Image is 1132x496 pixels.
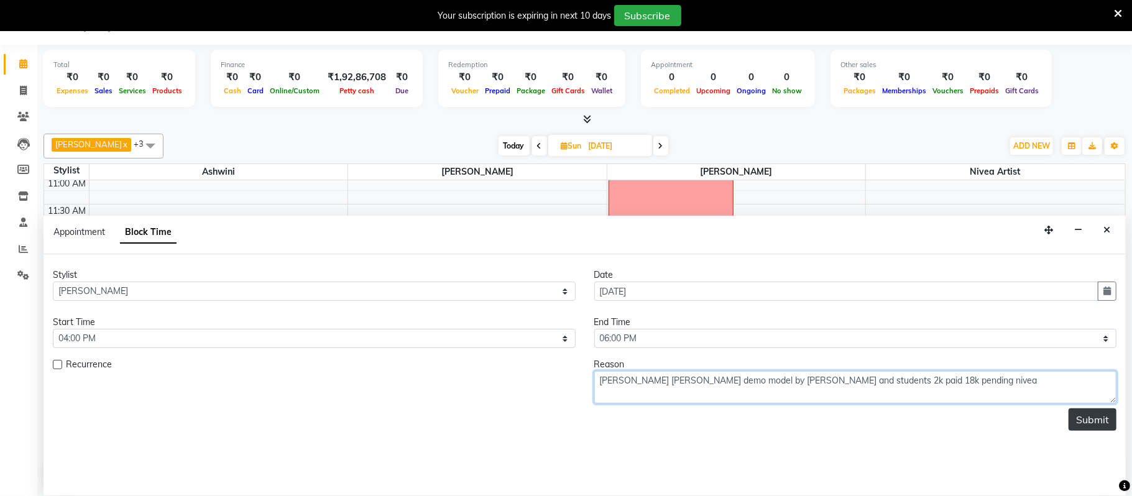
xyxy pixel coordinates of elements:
[548,86,588,95] span: Gift Cards
[840,70,879,85] div: ₹0
[513,70,548,85] div: ₹0
[734,70,769,85] div: 0
[967,86,1002,95] span: Prepaids
[53,86,91,95] span: Expenses
[585,137,647,155] input: 2025-09-07
[1069,408,1116,431] button: Submit
[53,70,91,85] div: ₹0
[336,86,377,95] span: Petty cash
[244,70,267,85] div: ₹0
[221,60,413,70] div: Finance
[594,282,1099,301] input: yyyy-mm-dd
[651,86,693,95] span: Completed
[482,86,513,95] span: Prepaid
[46,204,89,218] div: 11:30 AM
[91,70,116,85] div: ₹0
[594,316,1117,329] div: End Time
[1013,141,1050,150] span: ADD NEW
[1002,70,1042,85] div: ₹0
[1098,221,1116,240] button: Close
[448,70,482,85] div: ₹0
[149,70,185,85] div: ₹0
[53,316,576,329] div: Start Time
[866,164,1125,180] span: Nivea Artist
[438,9,612,22] div: Your subscription is expiring in next 10 days
[116,70,149,85] div: ₹0
[929,86,967,95] span: Vouchers
[55,139,122,149] span: [PERSON_NAME]
[607,164,866,180] span: [PERSON_NAME]
[53,60,185,70] div: Total
[594,358,1117,371] div: Reason
[588,86,615,95] span: Wallet
[46,177,89,190] div: 11:00 AM
[323,70,391,85] div: ₹1,92,86,708
[66,358,112,374] span: Recurrence
[929,70,967,85] div: ₹0
[91,86,116,95] span: Sales
[134,139,153,149] span: +3
[348,164,607,180] span: [PERSON_NAME]
[122,139,127,149] a: x
[120,221,177,244] span: Block Time
[588,70,615,85] div: ₹0
[840,86,879,95] span: Packages
[840,60,1042,70] div: Other sales
[448,60,615,70] div: Redemption
[221,70,244,85] div: ₹0
[594,269,1117,282] div: Date
[1010,137,1053,155] button: ADD NEW
[1002,86,1042,95] span: Gift Cards
[53,269,576,282] div: Stylist
[482,70,513,85] div: ₹0
[558,141,585,150] span: Sun
[392,86,412,95] span: Due
[879,86,929,95] span: Memberships
[651,70,693,85] div: 0
[693,86,734,95] span: Upcoming
[53,226,105,237] span: Appointment
[693,70,734,85] div: 0
[769,70,805,85] div: 0
[769,86,805,95] span: No show
[651,60,805,70] div: Appointment
[149,86,185,95] span: Products
[244,86,267,95] span: Card
[499,136,530,155] span: Today
[90,164,348,180] span: Ashwini
[44,164,89,177] div: Stylist
[448,86,482,95] span: Voucher
[221,86,244,95] span: Cash
[513,86,548,95] span: Package
[879,70,929,85] div: ₹0
[116,86,149,95] span: Services
[734,86,769,95] span: Ongoing
[548,70,588,85] div: ₹0
[267,86,323,95] span: Online/Custom
[967,70,1002,85] div: ₹0
[391,70,413,85] div: ₹0
[614,5,681,26] button: Subscribe
[267,70,323,85] div: ₹0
